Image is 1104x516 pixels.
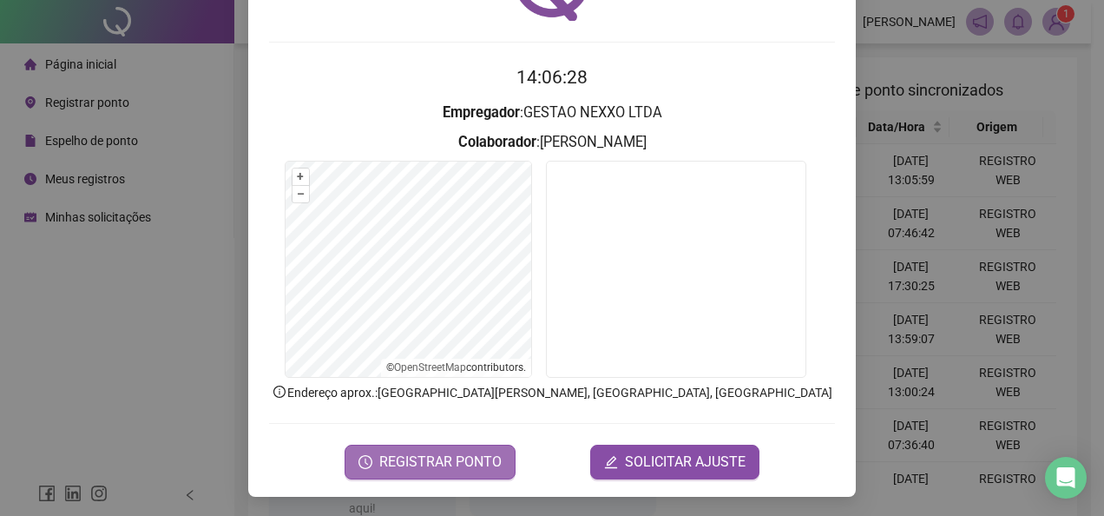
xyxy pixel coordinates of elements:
button: – [292,186,309,202]
span: info-circle [272,384,287,400]
button: REGISTRAR PONTO [345,445,516,480]
button: editSOLICITAR AJUSTE [590,445,759,480]
h3: : GESTAO NEXXO LTDA [269,102,835,124]
time: 14:06:28 [516,67,588,88]
a: OpenStreetMap [394,361,466,374]
strong: Colaborador [458,134,536,150]
button: + [292,169,309,185]
span: clock-circle [358,455,372,469]
li: © contributors. [386,361,526,374]
p: Endereço aprox. : [GEOGRAPHIC_DATA][PERSON_NAME], [GEOGRAPHIC_DATA], [GEOGRAPHIC_DATA] [269,383,835,402]
span: edit [604,455,618,469]
div: Open Intercom Messenger [1045,457,1087,499]
strong: Empregador [443,104,520,121]
span: REGISTRAR PONTO [379,452,502,473]
span: SOLICITAR AJUSTE [625,452,746,473]
h3: : [PERSON_NAME] [269,131,835,154]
